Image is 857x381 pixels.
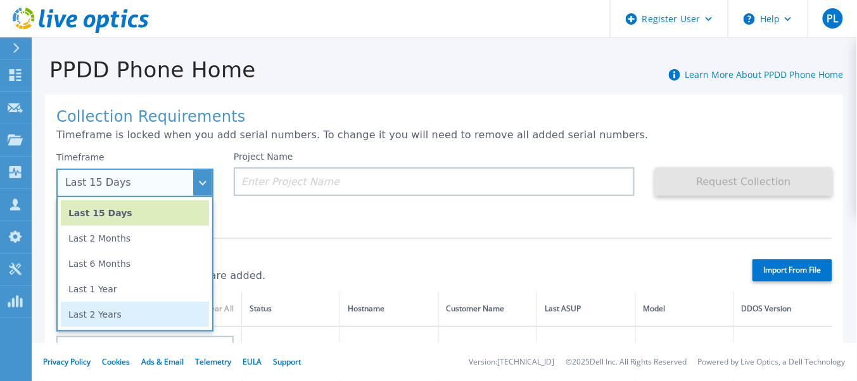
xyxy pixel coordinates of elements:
input: Enter Serial Number [56,336,234,365]
a: Cookies [102,356,130,367]
label: Import From File [752,259,832,281]
li: Powered by Live Optics, a Dell Technology [698,358,846,366]
button: Request Collection [655,167,832,196]
th: Model [635,292,733,326]
label: Timeframe [56,152,105,162]
div: Last 15 Days [65,177,191,188]
li: © 2025 Dell Inc. All Rights Reserved [566,358,687,366]
h1: Collection Requirements [56,108,832,126]
li: Last 6 Months [61,251,209,276]
span: PL [827,13,838,23]
th: Hostname [340,292,438,326]
a: Telemetry [195,356,231,367]
li: Last 1 Year [61,276,209,302]
a: Learn More About PPDD Phone Home [685,68,844,81]
a: Privacy Policy [43,356,91,367]
h1: PPDD Phone Home [32,58,256,82]
th: Last ASUP [537,292,635,326]
label: Project Name [234,152,293,161]
a: EULA [243,356,262,367]
p: Timeframe is locked when you add serial numbers. To change it you will need to remove all added s... [56,129,832,141]
a: Support [273,356,301,367]
li: Last 2 Years [61,302,209,327]
th: Customer Name [438,292,536,326]
a: Ads & Email [141,356,184,367]
li: Last 15 Days [61,200,209,226]
li: Last 2 Months [61,226,209,251]
h1: Serial Numbers [56,249,730,266]
li: Version: [TECHNICAL_ID] [469,358,554,366]
p: 0 of 20 (max) serial numbers are added. [56,270,730,281]
th: Status [242,292,340,326]
input: Enter Project Name [234,167,635,196]
th: DDOS Version [734,292,832,326]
